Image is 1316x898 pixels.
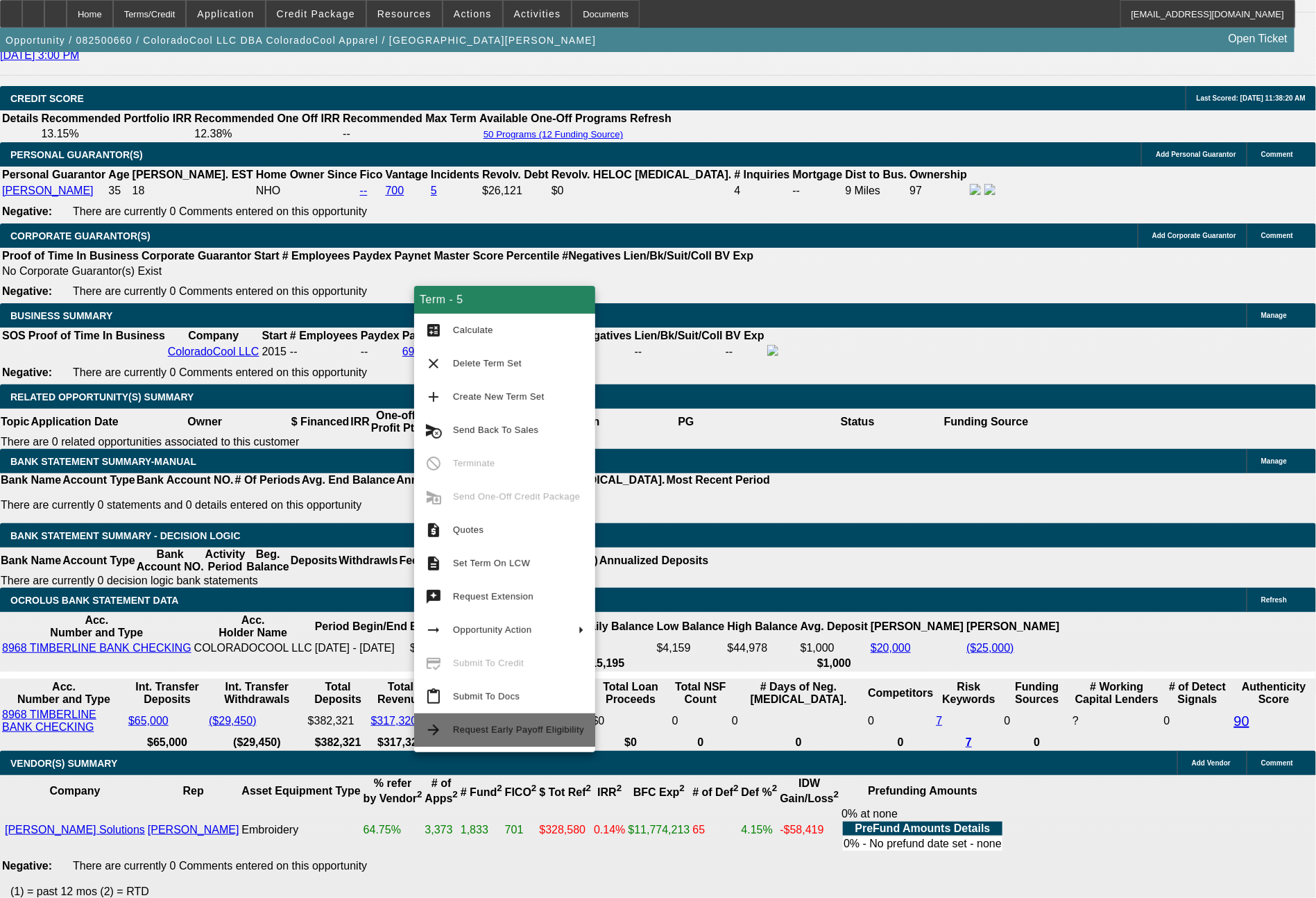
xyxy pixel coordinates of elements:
th: 0 [1004,736,1070,749]
a: [PERSON_NAME] [148,824,239,836]
b: Paydex [353,250,392,262]
th: Avg. Daily Balance [554,613,655,640]
th: $382,321 [307,736,369,749]
b: Lien/Bk/Suit/Coll [624,250,712,262]
th: Status [772,409,943,435]
sup: 2 [586,783,591,794]
span: Quotes [453,525,484,535]
img: facebook-icon.png [767,345,778,356]
a: [PERSON_NAME] [2,185,94,196]
button: Credit Package [266,1,366,27]
td: NHO [255,183,358,198]
th: Risk Keywords [936,680,1002,706]
span: Resources [377,8,431,19]
td: COLORADOCOOL LLC [194,641,313,655]
sup: 2 [617,783,622,794]
button: Application [187,1,264,27]
td: -$58,419 [779,807,839,853]
td: $1,000 [800,641,869,655]
img: facebook-icon.png [970,184,981,195]
td: 0 [1004,708,1070,734]
mat-icon: arrow_forward [425,722,442,738]
td: [DATE] - [DATE] [314,641,408,655]
p: (1) = past 12 mos (2) = RTD [10,886,1316,898]
mat-icon: cancel_schedule_send [425,422,442,439]
sup: 2 [531,783,536,794]
th: SOS [1,329,26,343]
a: 5 [431,185,437,196]
b: Def % [742,786,778,798]
b: # of Apps [425,777,458,804]
th: Deposits [290,548,339,574]
a: 7 [966,736,972,748]
span: Credit Package [277,8,355,19]
th: Acc. Number and Type [1,613,192,640]
td: -- [725,344,765,359]
a: $317,320 [371,715,418,727]
td: $0 [551,183,733,198]
td: 9 Miles [845,183,908,198]
span: Send Back To Sales [453,425,538,435]
b: # Inquiries [734,169,789,180]
b: Personal Guarantor [2,169,105,180]
span: Opportunity Action [453,625,532,635]
mat-icon: add [425,389,442,405]
b: IRR [597,786,622,798]
span: Calculate [453,325,493,335]
b: Negative: [2,205,52,217]
sup: 2 [453,790,458,800]
img: linkedin-icon.png [984,184,995,195]
mat-icon: content_paste [425,688,442,705]
th: Application Date [30,409,119,435]
b: Rep [183,785,204,797]
span: There are currently 0 Comments entered on this opportunity [73,205,367,217]
b: PreFund Amounts Details [855,822,991,834]
th: Annualized Deposits [395,473,506,487]
b: Revolv. HELOC [MEDICAL_DATA]. [552,169,732,180]
mat-icon: request_quote [425,522,442,539]
b: Start [254,250,279,262]
span: There are currently 0 Comments entered on this opportunity [73,366,367,378]
th: Beg. Balance [409,613,480,640]
th: Most Recent Period [666,473,771,487]
b: Vantage [386,169,428,180]
th: Owner [119,409,291,435]
th: $0 [592,736,670,749]
th: 0 [867,736,934,749]
span: Last Scored: [DATE] 11:38:20 AM [1197,94,1306,102]
b: Mortgage [793,169,843,180]
th: Int. Transfer Deposits [128,680,207,706]
th: Proof of Time In Business [28,329,166,343]
b: Paynet Master Score [402,330,511,341]
th: Acc. Number and Type [1,680,126,706]
th: PG [600,409,771,435]
td: $26,121 [481,183,549,198]
th: Total Revenue [370,680,431,706]
td: 701 [504,807,538,853]
span: Add Vendor [1192,759,1231,767]
th: Proof of Time In Business [1,249,139,263]
mat-icon: calculate [425,322,442,339]
th: [PERSON_NAME] [966,613,1060,640]
th: Authenticity Score [1233,680,1315,706]
td: 2015 [262,344,288,359]
div: 0% at none [841,808,1004,852]
b: BV Exp [715,250,753,262]
th: $9,406 [409,656,480,670]
th: Avg. Deposit [800,613,869,640]
b: BFC Exp [633,786,685,798]
td: $382,321 [307,708,369,734]
b: Revolv. Debt [482,169,549,180]
td: $11,774,213 [628,807,691,853]
b: Home Owner Since [256,169,357,180]
th: Fees [399,548,425,574]
th: Account Type [62,473,136,487]
b: $ Tot Ref [539,786,591,798]
b: Asset Equipment Type [241,785,360,797]
span: Activities [514,8,561,19]
a: 694 [402,346,421,357]
b: Prefunding Amounts [868,785,977,797]
mat-icon: arrow_right_alt [425,622,442,638]
td: 65 [692,807,740,853]
th: Acc. Holder Name [194,613,313,640]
